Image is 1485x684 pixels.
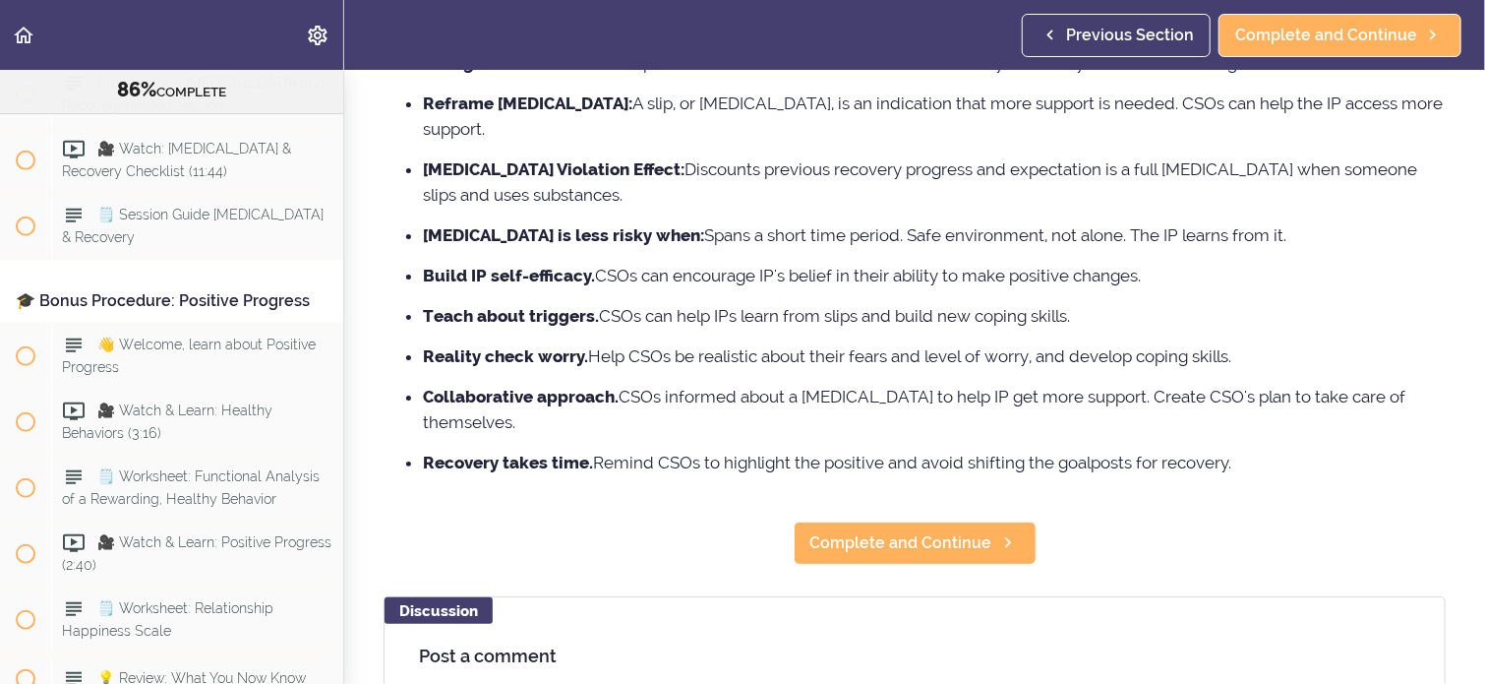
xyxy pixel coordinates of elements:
span: Complete and Continue [810,531,992,555]
a: Complete and Continue [1218,14,1461,57]
div: Discussion [385,597,493,624]
li: CSOs informed about a [MEDICAL_DATA] to help IP get more support. Create CSO's plan to take care ... [423,384,1446,435]
strong: [MEDICAL_DATA] Violation Effect: [423,159,684,179]
li: A slip, or [MEDICAL_DATA], is an indication that more support is needed. CSOs can help the IP acc... [423,91,1446,142]
h4: Post a comment [419,647,1410,666]
span: 🎥 Watch & Learn: Positive Progress (2:40) [62,534,331,573]
li: Help CSOs be realistic about their fears and level of worry, and develop coping skills. [423,343,1446,369]
strong: Collaborative approach. [423,387,619,406]
li: Discounts previous recovery progress and expectation is a full [MEDICAL_DATA] when someone slips ... [423,156,1446,208]
span: 🗒️ Worksheet: Functional Analysis of a Rewarding, Healthy Behavior [62,468,320,507]
strong: Teach about triggers. [423,306,599,326]
strong: Change includes failure. [423,53,622,73]
a: Complete and Continue [794,522,1037,565]
span: 🎥 Watch: [MEDICAL_DATA] & Recovery Checklist (11:44) [62,141,291,179]
span: 🎥 Watch & Learn: Healthy Behaviors (3:16) [62,403,272,441]
strong: Build IP self-efficacy. [423,266,595,285]
span: 👋 Welcome, learn about Positive Progress [62,337,316,375]
li: CSOs can help IPs learn from slips and build new coping skills. [423,303,1446,329]
strong: Reality check worry. [423,346,588,366]
span: 🗒️ Worksheet: Relationship Happiness Scale [62,600,273,639]
span: Previous Section [1066,24,1194,47]
span: Complete and Continue [1235,24,1417,47]
strong: Recovery takes time. [423,453,593,472]
svg: Back to course curriculum [12,24,35,47]
div: COMPLETE [25,78,319,103]
span: 🗒️ Session Guide [MEDICAL_DATA] & Recovery [62,207,324,245]
li: Remind CSOs to highlight the positive and avoid shifting the goalposts for recovery. [423,450,1446,475]
a: Previous Section [1022,14,1211,57]
span: 86% [117,78,156,101]
svg: Settings Menu [306,24,329,47]
li: CSOs can encourage IP's belief in their ability to make positive changes. [423,263,1446,288]
strong: Reframe [MEDICAL_DATA]: [423,93,632,113]
li: Spans a short time period. Safe environment, not alone. The IP learns from it. [423,222,1446,248]
strong: [MEDICAL_DATA] is less risky when: [423,225,704,245]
